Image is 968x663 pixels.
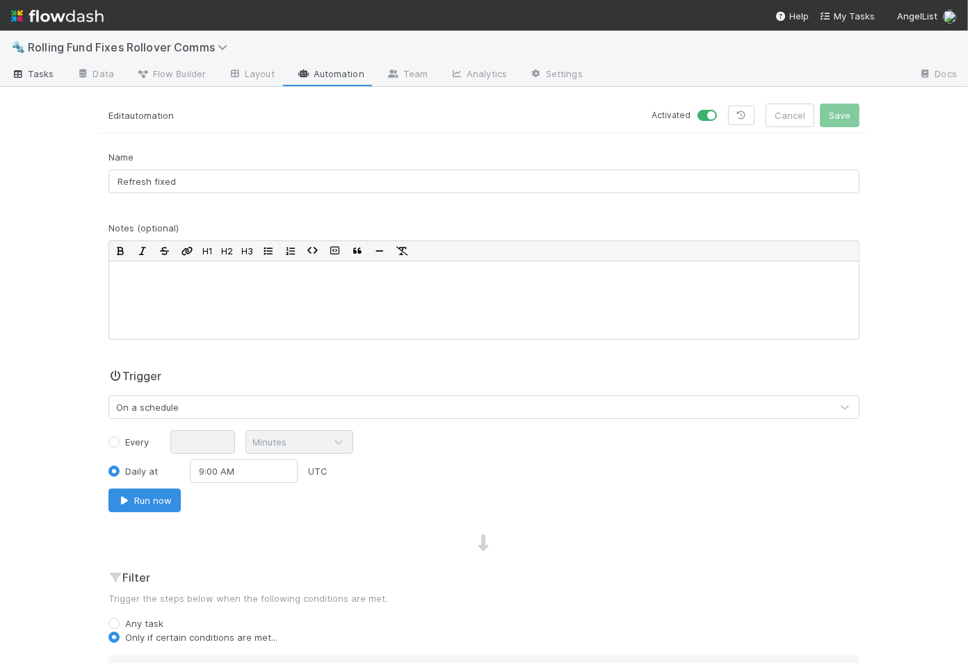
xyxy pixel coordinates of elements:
button: Edit Link [176,241,198,261]
a: Docs [907,64,968,86]
div: On a schedule [116,400,179,414]
button: H2 [217,241,237,261]
label: Name [108,150,134,164]
span: My Tasks [820,10,875,22]
button: H3 [237,241,257,261]
span: Tasks [11,67,54,81]
label: Daily at [125,464,158,478]
a: Team [376,64,439,86]
span: Rolling Fund Fixes Rollover Comms [28,40,234,54]
span: 🔩 [11,41,25,53]
button: Bullet List [257,241,280,261]
a: Layout [217,64,286,86]
button: Run now [108,489,181,512]
span: Flow Builder [136,67,206,81]
div: Help [775,9,809,23]
label: Any task [125,616,163,630]
label: Notes (optional) [108,221,179,235]
span: AngelList [897,10,937,22]
h2: Trigger [108,368,161,384]
a: My Tasks [820,9,875,23]
label: Only if certain conditions are met... [125,630,277,644]
h2: Filter [108,569,860,586]
label: Every [125,435,149,449]
button: Code [302,241,324,261]
img: avatar_7e1c67d1-c55a-4d71-9394-c171c6adeb61.png [943,10,957,24]
a: Flow Builder [125,64,217,86]
p: Trigger the steps below when the following conditions are met. [108,591,860,605]
button: Italic [131,241,154,261]
a: Automation [286,64,376,86]
button: Code Block [324,241,346,261]
button: Strikethrough [154,241,176,261]
button: Horizontal Rule [369,241,391,261]
img: logo-inverted-e16ddd16eac7371096b0.svg [11,4,104,28]
button: Save [820,104,860,127]
button: Cancel [766,104,814,127]
button: H1 [198,241,217,261]
div: UTC [308,464,328,478]
button: Blockquote [346,241,369,261]
a: Settings [518,64,594,86]
button: Bold [109,241,131,261]
button: Ordered List [280,241,302,261]
a: Analytics [439,64,518,86]
button: Remove Format [391,241,413,261]
small: Activated [652,109,691,122]
p: Edit automation [108,105,474,126]
a: Data [65,64,125,86]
